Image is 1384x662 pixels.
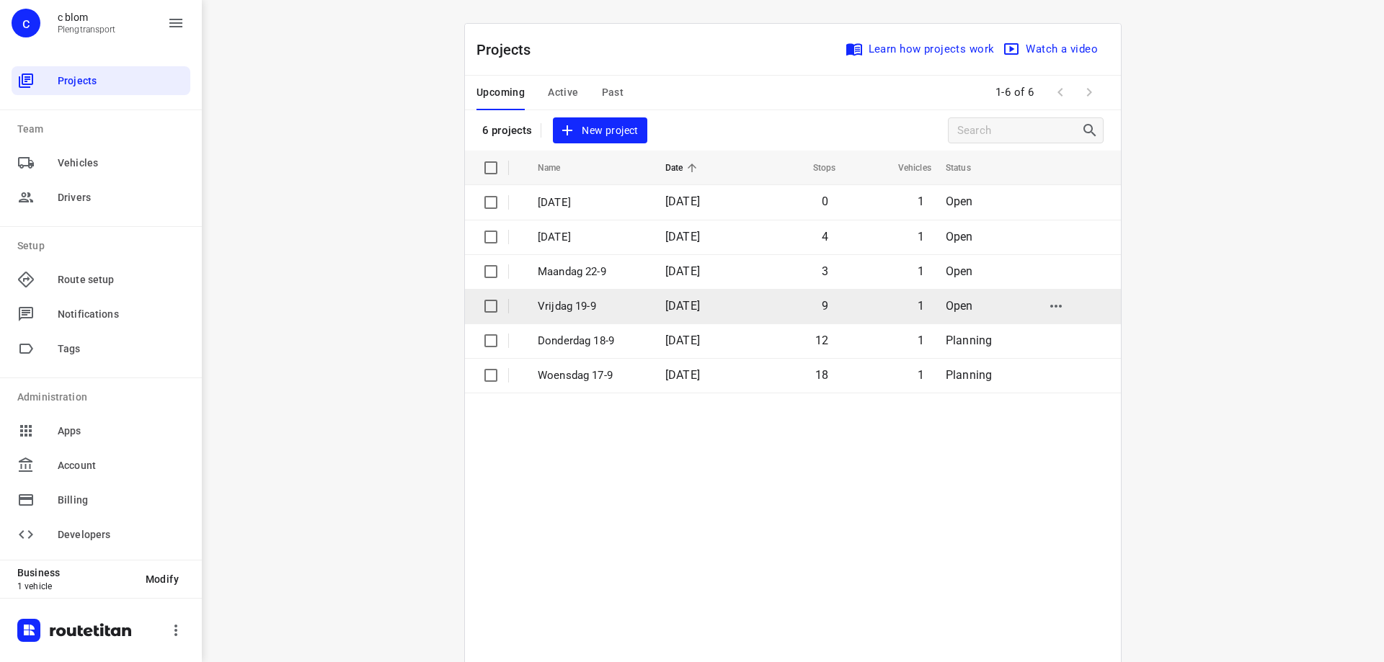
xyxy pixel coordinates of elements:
[562,122,638,140] span: New project
[815,368,828,382] span: 18
[946,299,973,313] span: Open
[665,299,700,313] span: [DATE]
[538,298,644,315] p: Vrijdag 19-9
[946,368,992,382] span: Planning
[665,194,700,208] span: [DATE]
[134,566,190,592] button: Modify
[918,299,924,313] span: 1
[12,300,190,328] div: Notifications
[58,341,185,357] span: Tags
[476,84,525,102] span: Upcoming
[482,124,532,137] p: 6 projects
[58,424,185,439] span: Apps
[918,368,924,382] span: 1
[12,451,190,480] div: Account
[918,230,924,243] span: 1
[476,39,543,61] p: Projects
[879,159,931,176] span: Vehicles
[1081,122,1103,139] div: Search
[58,527,185,542] span: Developers
[12,520,190,549] div: Developers
[822,194,828,208] span: 0
[918,334,924,347] span: 1
[822,264,828,278] span: 3
[946,334,992,347] span: Planning
[822,299,828,313] span: 9
[146,573,179,585] span: Modify
[58,156,185,171] span: Vehicles
[946,194,973,208] span: Open
[665,159,702,176] span: Date
[538,159,580,176] span: Name
[12,416,190,445] div: Apps
[665,334,700,347] span: [DATE]
[12,486,190,514] div: Billing
[538,194,644,211] p: Woensdag 24-9
[794,159,836,176] span: Stops
[58,493,185,508] span: Billing
[538,229,644,246] p: Dinsdag 23-9
[918,264,924,278] span: 1
[1046,78,1075,107] span: Previous Page
[12,183,190,212] div: Drivers
[12,66,190,95] div: Projects
[58,12,116,23] p: c blom
[17,122,190,137] p: Team
[538,264,644,280] p: Maandag 22-9
[665,368,700,382] span: [DATE]
[946,264,973,278] span: Open
[538,333,644,349] p: Donderdag 18-9
[946,159,990,176] span: Status
[58,272,185,287] span: Route setup
[58,190,185,205] span: Drivers
[918,194,924,208] span: 1
[12,265,190,294] div: Route setup
[58,24,116,35] p: Plengtransport
[58,458,185,473] span: Account
[957,120,1081,142] input: Search projects
[553,117,647,144] button: New project
[1075,78,1104,107] span: Next Page
[538,367,644,384] p: Woensdag 17-9
[17,238,190,254] p: Setup
[815,334,828,347] span: 12
[548,84,578,102] span: Active
[602,84,624,102] span: Past
[17,390,190,405] p: Administration
[12,9,40,37] div: c
[12,334,190,363] div: Tags
[665,264,700,278] span: [DATE]
[12,148,190,177] div: Vehicles
[17,581,134,591] p: 1 vehicle
[990,77,1040,108] span: 1-6 of 6
[17,567,134,578] p: Business
[58,73,185,89] span: Projects
[665,230,700,243] span: [DATE]
[946,230,973,243] span: Open
[58,307,185,322] span: Notifications
[822,230,828,243] span: 4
